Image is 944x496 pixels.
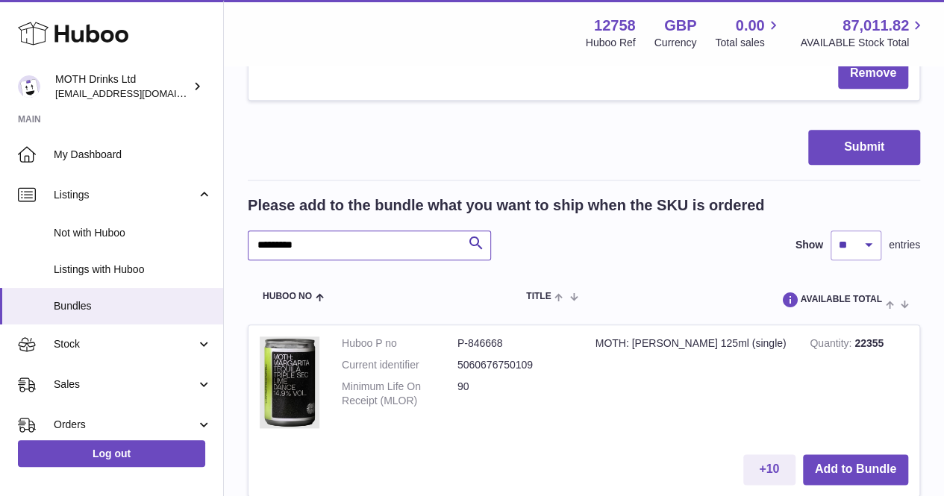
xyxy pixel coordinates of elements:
strong: Quantity [810,337,854,353]
dt: Huboo P no [342,336,457,351]
a: Log out [18,440,205,467]
span: Orders [54,418,196,432]
button: Add to Bundle [803,454,908,485]
dd: P-846668 [457,336,573,351]
span: Listings [54,188,196,202]
span: [EMAIL_ADDRESS][DOMAIN_NAME] [55,87,219,99]
dt: Minimum Life On Receipt (MLOR) [342,380,457,408]
div: Currency [654,36,697,50]
span: Sales [54,377,196,392]
td: MOTH: [PERSON_NAME] 125ml (single) [584,325,799,443]
img: orders@mothdrinks.com [18,75,40,98]
span: Huboo no [263,292,312,301]
span: AVAILABLE Total [776,290,882,310]
strong: 12758 [594,16,636,36]
dd: 90 [457,380,573,408]
td: 22355 [798,325,919,443]
button: +10 [743,454,795,485]
div: Huboo Ref [586,36,636,50]
a: 87,011.82 AVAILABLE Stock Total [800,16,926,50]
dd: 5060676750109 [457,358,573,372]
span: My Dashboard [54,148,212,162]
div: MOTH Drinks Ltd [55,72,190,101]
h2: Please add to the bundle what you want to ship when the SKU is ordered [248,195,764,216]
span: entries [889,238,920,252]
img: MOTH: Margarita 125ml (single) [260,336,319,428]
span: Not with Huboo [54,226,212,240]
button: Submit [808,130,920,165]
span: AVAILABLE Stock Total [800,36,926,50]
span: 0.00 [736,16,765,36]
dt: Current identifier [342,358,457,372]
span: 87,011.82 [843,16,909,36]
button: Remove [838,58,908,89]
a: 0.00 Total sales [715,16,781,50]
strong: GBP [664,16,696,36]
span: Bundles [54,299,212,313]
span: Listings with Huboo [54,263,212,277]
label: Show [795,238,823,252]
span: Total sales [715,36,781,50]
span: Title [526,292,551,301]
span: Stock [54,337,196,351]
